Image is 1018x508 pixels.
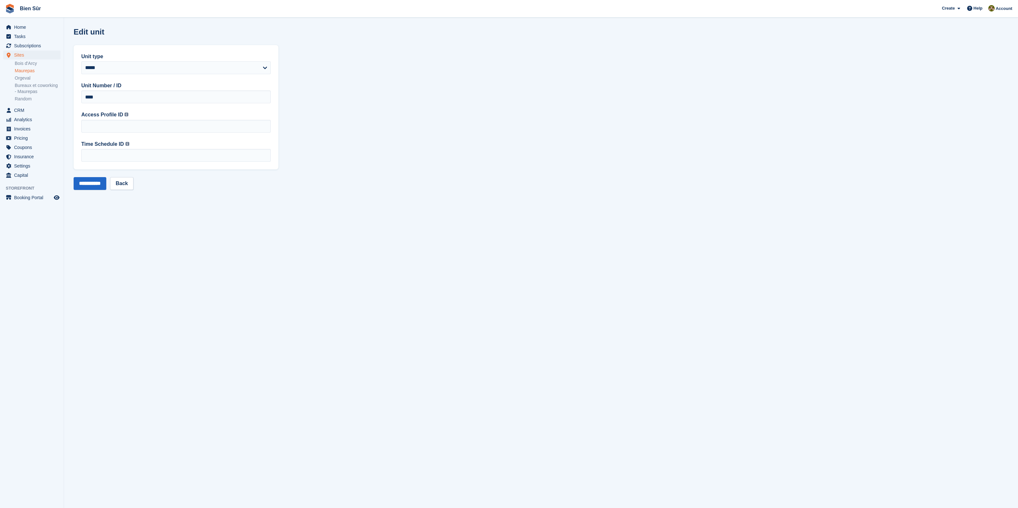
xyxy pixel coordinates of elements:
span: Insurance [14,152,52,161]
a: Bois d'Arcy [15,60,60,66]
span: Coupons [14,143,52,152]
img: Matthieu Burnand [988,5,995,12]
a: menu [3,193,60,202]
a: Random [15,96,60,102]
span: CRM [14,106,52,115]
a: Preview store [53,194,60,201]
label: Unit type [81,53,271,60]
span: Booking Portal [14,193,52,202]
img: icon-info-grey-7440780725fd019a000dd9b08b2336e03edf1995a4989e88bcd33f0948082b44.svg [125,142,129,146]
label: Unit Number / ID [81,82,271,90]
span: Home [14,23,52,32]
span: Access Profile ID [81,112,123,117]
a: menu [3,32,60,41]
a: Maurepas [15,68,60,74]
a: menu [3,124,60,133]
span: Account [996,5,1012,12]
a: Bien Sûr [17,3,44,14]
span: Sites [14,51,52,59]
span: Create [942,5,955,12]
a: menu [3,161,60,170]
span: Invoices [14,124,52,133]
span: Settings [14,161,52,170]
a: menu [3,143,60,152]
span: Tasks [14,32,52,41]
a: menu [3,106,60,115]
a: Back [110,177,133,190]
a: menu [3,134,60,143]
span: Capital [14,171,52,180]
a: menu [3,41,60,50]
img: icon-info-grey-7440780725fd019a000dd9b08b2336e03edf1995a4989e88bcd33f0948082b44.svg [124,113,128,116]
a: menu [3,23,60,32]
span: Help [974,5,982,12]
h1: Edit unit [74,27,104,36]
span: Storefront [6,185,64,191]
span: Pricing [14,134,52,143]
span: Analytics [14,115,52,124]
a: menu [3,171,60,180]
a: Orgeval [15,75,60,81]
a: Bureaux et coworking - Maurepas [15,82,60,95]
a: menu [3,115,60,124]
img: stora-icon-8386f47178a22dfd0bd8f6a31ec36ba5ce8667c1dd55bd0f319d3a0aa187defe.svg [5,4,15,13]
span: Subscriptions [14,41,52,50]
span: Time Schedule ID [81,141,124,147]
a: menu [3,152,60,161]
a: menu [3,51,60,59]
